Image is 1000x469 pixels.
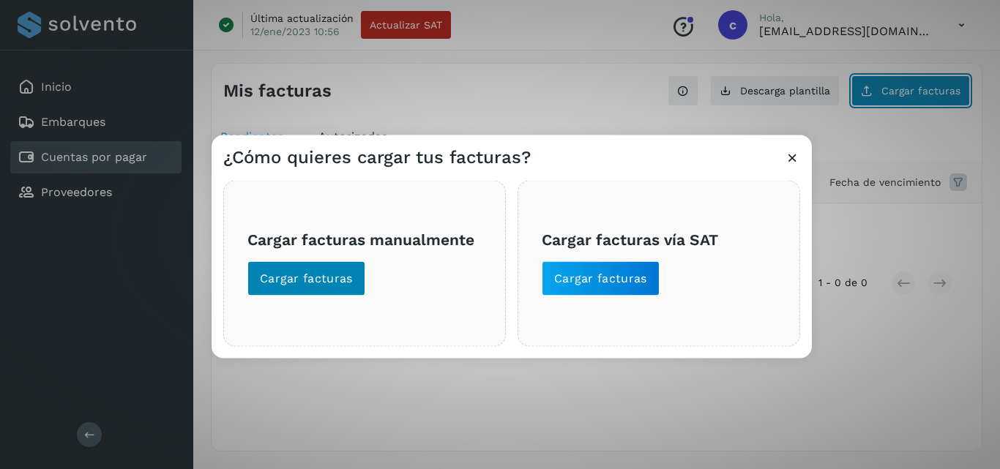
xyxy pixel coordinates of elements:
h3: Cargar facturas vía SAT [542,230,776,249]
span: Cargar facturas [260,270,353,286]
button: Cargar facturas [247,260,365,296]
span: Cargar facturas [554,270,647,286]
h3: ¿Cómo quieres cargar tus facturas? [223,146,531,168]
button: Cargar facturas [542,260,660,296]
h3: Cargar facturas manualmente [247,230,482,249]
